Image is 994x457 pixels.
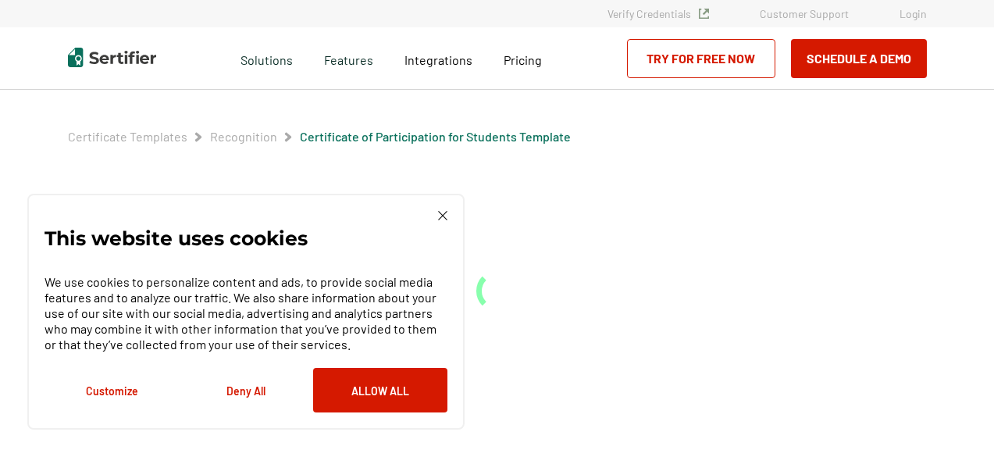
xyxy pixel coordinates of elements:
[45,274,447,352] p: We use cookies to personalize content and ads, to provide social media features and to analyze ou...
[699,9,709,19] img: Verified
[68,48,156,67] img: Sertifier | Digital Credentialing Platform
[210,129,277,145] span: Recognition
[438,211,447,220] img: Cookie Popup Close
[607,7,709,20] a: Verify Credentials
[404,52,472,67] span: Integrations
[45,230,308,246] p: This website uses cookies
[504,48,542,68] a: Pricing
[300,129,571,144] a: Certificate of Participation for Students​ Template
[791,39,927,78] button: Schedule a Demo
[627,39,775,78] a: Try for Free Now
[900,7,927,20] a: Login
[68,129,187,144] a: Certificate Templates
[210,129,277,144] a: Recognition
[68,129,571,145] div: Breadcrumb
[760,7,849,20] a: Customer Support
[45,368,179,412] button: Customize
[179,368,313,412] button: Deny All
[324,48,373,68] span: Features
[68,129,187,145] span: Certificate Templates
[300,129,571,145] span: Certificate of Participation for Students​ Template
[313,368,447,412] button: Allow All
[240,48,293,68] span: Solutions
[504,52,542,67] span: Pricing
[404,48,472,68] a: Integrations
